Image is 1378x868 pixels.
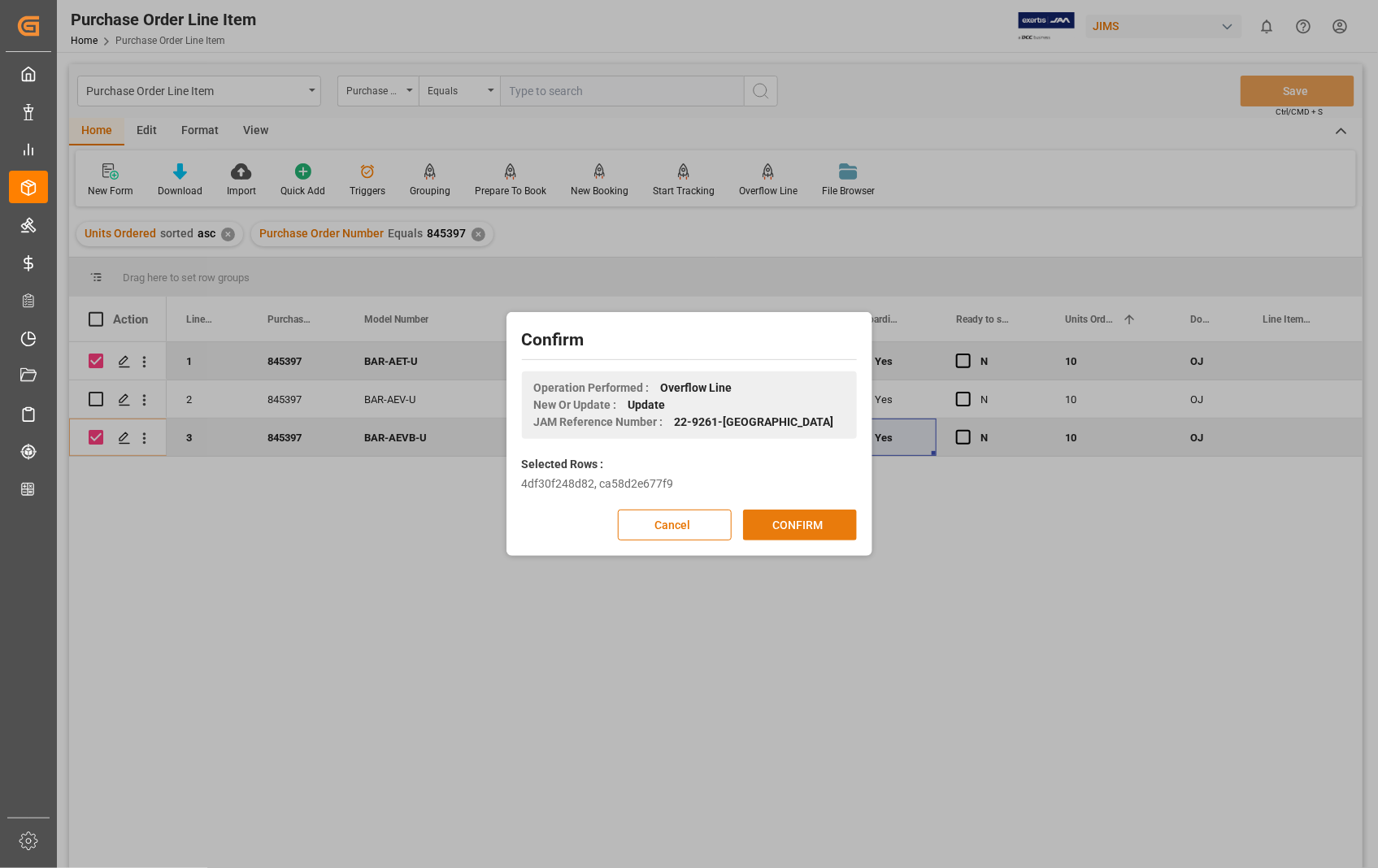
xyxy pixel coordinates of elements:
[743,510,857,540] button: CONFIRM
[522,328,857,354] h2: Confirm
[522,475,857,493] div: 4df30f248d82, ca58d2e677f9
[675,414,834,431] span: 22-9261-[GEOGRAPHIC_DATA]
[661,380,732,397] span: Overflow Line
[534,414,663,431] span: JAM Reference Number :
[628,397,666,414] span: Update
[534,380,650,397] span: Operation Performed :
[522,456,604,473] label: Selected Rows :
[534,397,617,414] span: New Or Update :
[618,510,732,540] button: Cancel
